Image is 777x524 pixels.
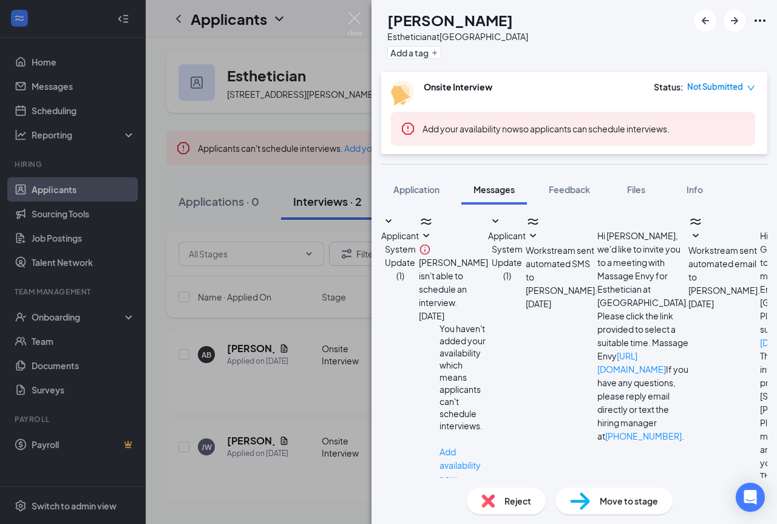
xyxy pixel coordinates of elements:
[687,184,703,195] span: Info
[605,430,682,441] a: [PHONE_NUMBER]
[724,10,745,32] button: ArrowRight
[747,84,755,92] span: down
[694,10,716,32] button: ArrowLeftNew
[688,245,760,296] span: Workstream sent automated email to [PERSON_NAME].
[654,81,684,93] div: Status :
[688,297,714,310] span: [DATE]
[387,30,528,43] div: Esthetician at [GEOGRAPHIC_DATA]
[387,10,513,30] h1: [PERSON_NAME]
[688,214,703,229] svg: WorkstreamLogo
[600,494,658,508] span: Move to stage
[597,230,688,441] span: Hi [PERSON_NAME], we'd like to invite you to a meeting with Massage Envy for Esthetician at [GEOG...
[419,309,444,322] span: [DATE]
[387,46,441,59] button: PlusAdd a tag
[727,13,742,28] svg: ArrowRight
[698,13,713,28] svg: ArrowLeftNew
[526,229,540,243] svg: SmallChevronDown
[439,322,488,432] div: You haven't added your availability which means applicants can't schedule interviews.
[401,121,415,136] svg: Error
[424,81,492,92] b: Onsite Interview
[381,214,419,282] button: SmallChevronDownApplicant System Update (1)
[431,49,438,56] svg: Plus
[422,123,670,134] span: so applicants can schedule interviews.
[419,214,433,229] svg: WorkstreamLogo
[488,214,503,229] svg: SmallChevronDown
[419,243,431,256] svg: Info
[488,214,526,282] button: SmallChevronDownApplicant System Update (1)
[597,350,666,375] a: [URL][DOMAIN_NAME]
[473,184,515,195] span: Messages
[488,230,526,281] span: Applicant System Update (1)
[419,229,433,243] svg: SmallChevronDown
[627,184,645,195] span: Files
[526,297,551,310] span: [DATE]
[422,123,519,135] button: Add your availability now
[688,229,703,243] svg: SmallChevronDown
[526,214,540,229] svg: WorkstreamLogo
[419,257,488,308] span: [PERSON_NAME] isn't able to schedule an interview.
[753,13,767,28] svg: Ellipses
[393,184,439,195] span: Application
[381,214,396,229] svg: SmallChevronDown
[504,494,531,508] span: Reject
[439,446,481,484] a: Add availability now
[526,245,597,296] span: Workstream sent automated SMS to [PERSON_NAME].
[381,230,419,281] span: Applicant System Update (1)
[549,184,590,195] span: Feedback
[736,483,765,512] div: Open Intercom Messenger
[687,81,743,93] span: Not Submitted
